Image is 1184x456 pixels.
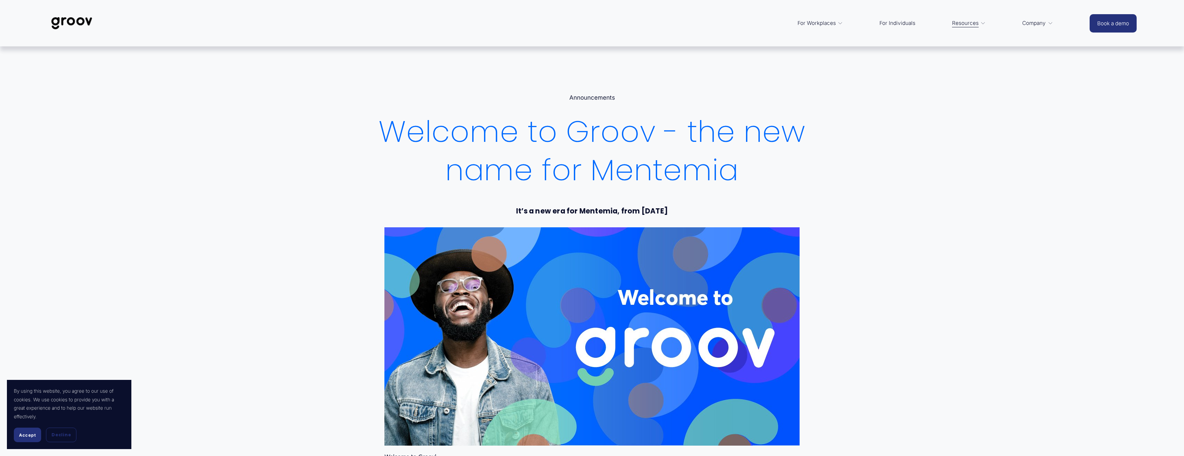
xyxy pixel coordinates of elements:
h1: Welcome to Groov - the new name for Mentemia [351,113,834,189]
a: Book a demo [1090,14,1137,33]
span: Resources [952,18,979,28]
a: folder dropdown [949,15,989,31]
a: For Individuals [876,15,919,31]
img: Groov | Workplace Science Platform | Unlock Performance | Drive Results [47,12,96,35]
button: Accept [14,428,41,442]
a: folder dropdown [794,15,847,31]
section: Cookie banner [7,380,131,449]
p: By using this website, you agree to our use of cookies. We use cookies to provide you with a grea... [14,387,124,421]
span: For Workplaces [798,18,836,28]
button: Decline [46,428,76,442]
span: Decline [52,432,71,438]
a: folder dropdown [1019,15,1056,31]
strong: It’s a new era for Mentemia, from [DATE] [516,206,668,216]
span: Company [1022,18,1046,28]
a: Announcements [569,94,615,101]
span: Accept [19,432,36,438]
